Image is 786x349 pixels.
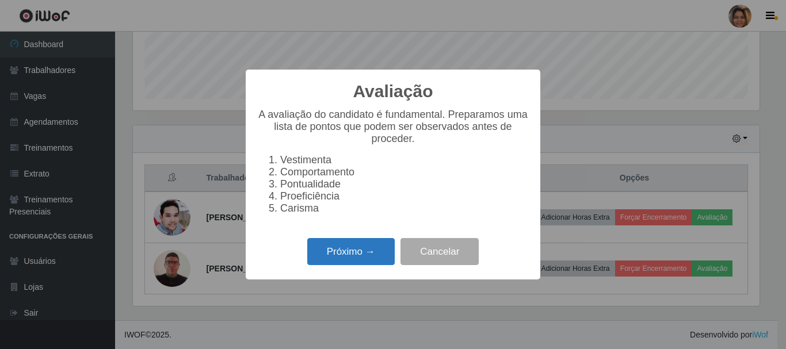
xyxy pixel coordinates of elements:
[307,238,395,265] button: Próximo →
[280,154,529,166] li: Vestimenta
[280,202,529,214] li: Carisma
[353,81,433,102] h2: Avaliação
[280,190,529,202] li: Proeficiência
[280,166,529,178] li: Comportamento
[257,109,529,145] p: A avaliação do candidato é fundamental. Preparamos uma lista de pontos que podem ser observados a...
[280,178,529,190] li: Pontualidade
[400,238,479,265] button: Cancelar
